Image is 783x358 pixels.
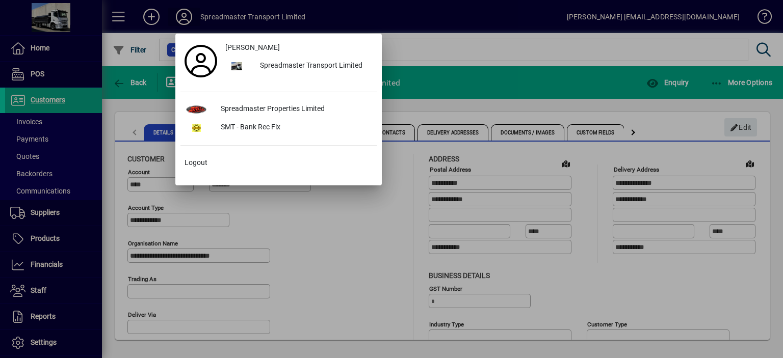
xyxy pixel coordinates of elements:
[252,57,377,75] div: Spreadmaster Transport Limited
[221,57,377,75] button: Spreadmaster Transport Limited
[180,52,221,70] a: Profile
[213,119,377,137] div: SMT - Bank Rec Fix
[185,157,207,168] span: Logout
[213,100,377,119] div: Spreadmaster Properties Limited
[225,42,280,53] span: [PERSON_NAME]
[180,119,377,137] button: SMT - Bank Rec Fix
[180,100,377,119] button: Spreadmaster Properties Limited
[180,154,377,172] button: Logout
[221,39,377,57] a: [PERSON_NAME]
